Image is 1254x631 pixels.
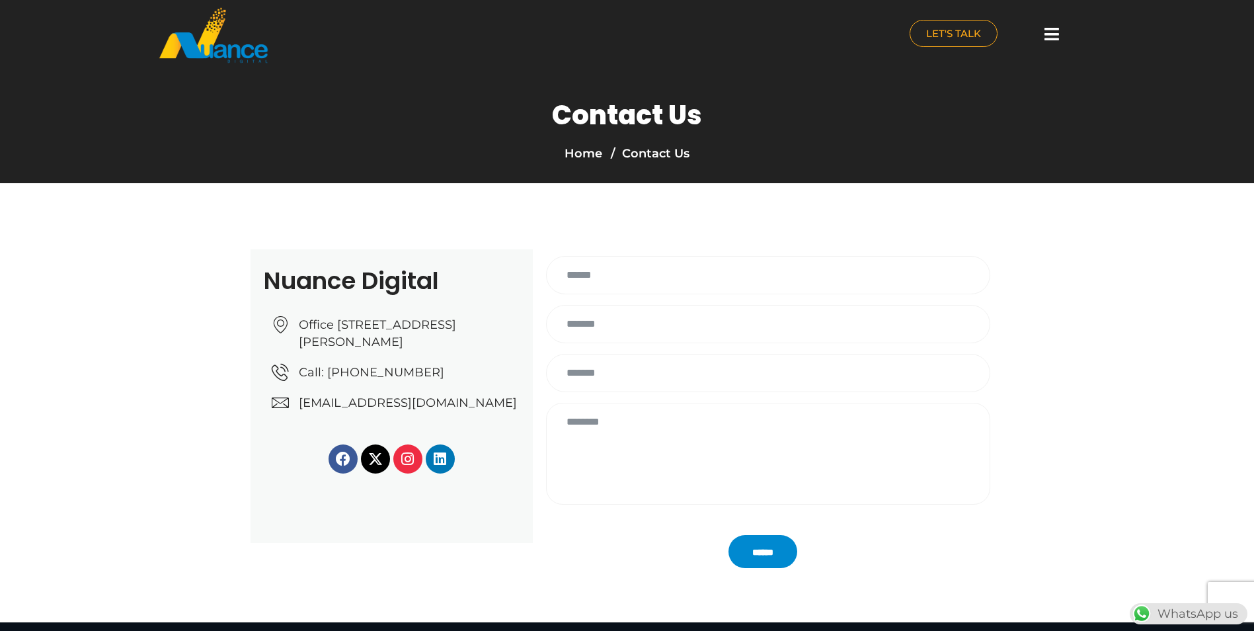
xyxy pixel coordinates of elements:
[926,28,981,38] span: LET'S TALK
[539,256,998,536] form: Contact form
[1130,607,1247,621] a: WhatsAppWhatsApp us
[565,146,602,161] a: Home
[607,144,689,163] li: Contact Us
[158,7,621,64] a: nuance-qatar_logo
[295,316,520,351] span: Office [STREET_ADDRESS][PERSON_NAME]
[158,7,269,64] img: nuance-qatar_logo
[910,20,998,47] a: LET'S TALK
[272,316,520,351] a: Office [STREET_ADDRESS][PERSON_NAME]
[1130,603,1247,624] div: WhatsApp us
[1131,603,1152,624] img: WhatsApp
[295,394,517,411] span: [EMAIL_ADDRESS][DOMAIN_NAME]
[272,394,520,411] a: [EMAIL_ADDRESS][DOMAIN_NAME]
[272,364,520,381] a: Call: [PHONE_NUMBER]
[264,269,520,293] h2: Nuance Digital
[295,364,444,381] span: Call: [PHONE_NUMBER]
[552,99,702,131] h1: Contact Us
